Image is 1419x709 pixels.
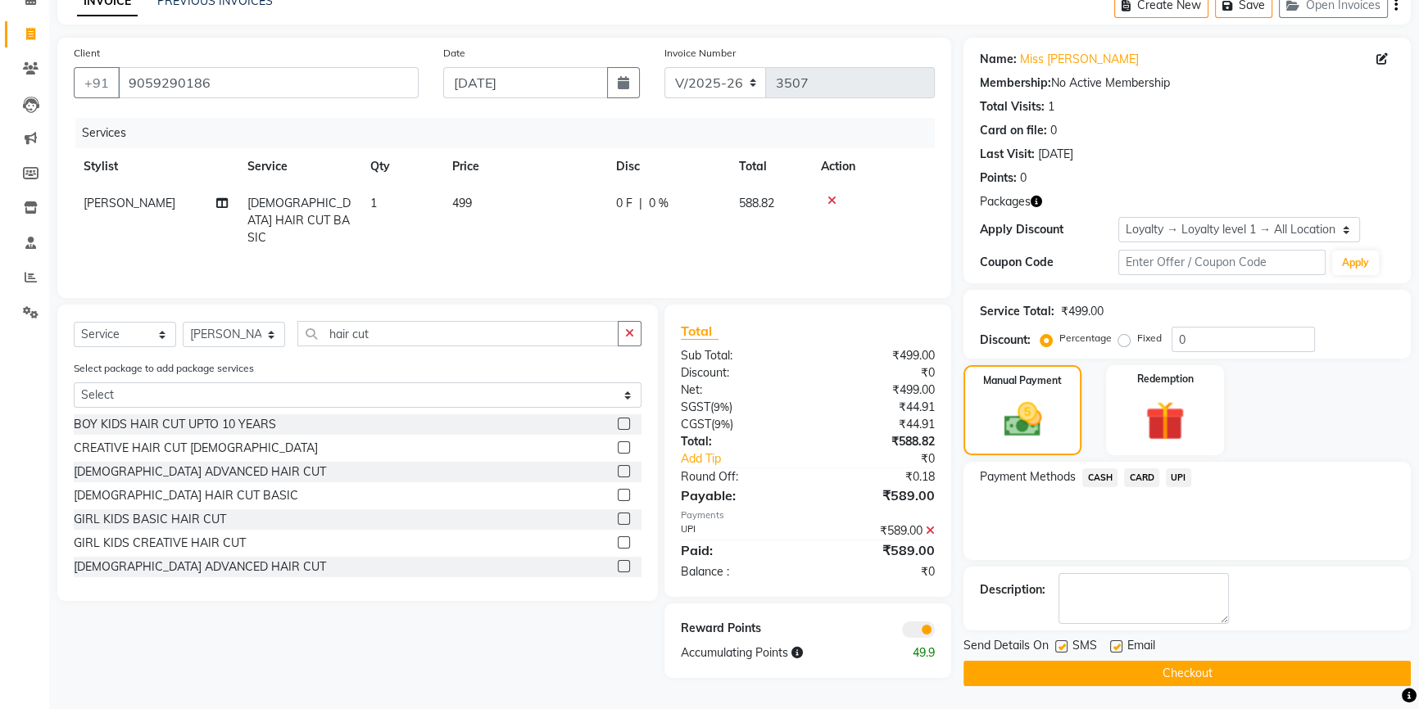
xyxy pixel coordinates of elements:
[616,195,632,212] span: 0 F
[74,148,238,185] th: Stylist
[1038,146,1073,163] div: [DATE]
[74,46,100,61] label: Client
[980,122,1047,139] div: Card on file:
[739,196,774,210] span: 588.82
[1137,372,1194,386] label: Redemption
[980,254,1118,271] div: Coupon Code
[992,398,1054,441] img: _cash.svg
[980,146,1035,163] div: Last Visit:
[980,98,1045,115] div: Total Visits:
[669,468,808,485] div: Round Off:
[247,196,351,245] span: [DEMOGRAPHIC_DATA] HAIR CUT BASIC
[1127,637,1155,657] span: Email
[669,433,808,450] div: Total:
[669,382,808,399] div: Net:
[1133,396,1197,445] img: _gift.svg
[1124,468,1159,487] span: CARD
[1137,331,1162,345] label: Fixed
[669,620,808,638] div: Reward Points
[669,522,808,540] div: UPI
[74,558,326,576] div: [DEMOGRAPHIC_DATA] ADVANCED HAIR CUT
[452,196,472,210] span: 499
[74,463,326,481] div: [DEMOGRAPHIC_DATA] ADVANCED HAIR CUT
[681,400,710,414] span: SGST
[714,400,729,413] span: 9%
[238,148,360,185] th: Service
[980,303,1054,320] div: Service Total:
[808,485,947,505] div: ₹589.00
[1118,250,1326,275] input: Enter Offer / Coupon Code
[75,118,947,148] div: Services
[808,416,947,433] div: ₹44.91
[669,563,808,580] div: Balance :
[980,75,1051,92] div: Membership:
[808,347,947,364] div: ₹499.00
[1061,303,1104,320] div: ₹499.00
[714,418,730,431] span: 9%
[808,364,947,382] div: ₹0
[808,468,947,485] div: ₹0.18
[74,511,226,528] div: GIRL KIDS BASIC HAIR CUT
[980,221,1118,238] div: Apply Discount
[1332,251,1379,275] button: Apply
[74,440,318,457] div: CREATIVE HAIR CUT [DEMOGRAPHIC_DATA]
[118,67,419,98] input: Search by Name/Mobile/Email/Code
[808,563,947,580] div: ₹0
[980,468,1076,485] span: Payment Methods
[808,382,947,399] div: ₹499.00
[74,535,246,552] div: GIRL KIDS CREATIVE HAIR CUT
[980,169,1017,187] div: Points:
[669,399,808,416] div: ( )
[442,148,606,185] th: Price
[669,347,808,364] div: Sub Total:
[729,148,811,185] th: Total
[980,332,1031,349] div: Discount:
[980,193,1031,210] span: Packages
[963,637,1049,657] span: Send Details On
[681,417,711,431] span: CGST
[1048,98,1054,115] div: 1
[664,46,736,61] label: Invoice Number
[649,195,669,212] span: 0 %
[669,540,808,560] div: Paid:
[370,196,377,210] span: 1
[831,450,947,467] div: ₹0
[74,67,120,98] button: +91
[639,195,642,212] span: |
[877,644,947,662] div: 49.9
[606,148,729,185] th: Disc
[1020,51,1139,68] a: Miss [PERSON_NAME]
[669,485,808,505] div: Payable:
[1059,331,1112,345] label: Percentage
[980,75,1394,92] div: No Active Membership
[983,373,1062,388] label: Manual Payment
[681,323,719,340] span: Total
[808,522,947,540] div: ₹589.00
[681,508,936,522] div: Payments
[1050,122,1057,139] div: 0
[669,416,808,433] div: ( )
[1072,637,1097,657] span: SMS
[980,581,1045,598] div: Description:
[1166,468,1191,487] span: UPI
[669,644,878,662] div: Accumulating Points
[1020,169,1027,187] div: 0
[808,540,947,560] div: ₹589.00
[84,196,175,210] span: [PERSON_NAME]
[669,450,832,467] a: Add Tip
[74,487,298,504] div: [DEMOGRAPHIC_DATA] HAIR CUT BASIC
[443,46,465,61] label: Date
[360,148,442,185] th: Qty
[808,399,947,416] div: ₹44.91
[669,364,808,382] div: Discount:
[74,416,276,433] div: BOY KIDS HAIR CUT UPTO 10 YEARS
[963,661,1411,686] button: Checkout
[980,51,1017,68] div: Name:
[297,321,619,346] input: Search or Scan
[74,361,254,376] label: Select package to add package services
[1082,468,1118,487] span: CASH
[808,433,947,450] div: ₹588.82
[811,148,935,185] th: Action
